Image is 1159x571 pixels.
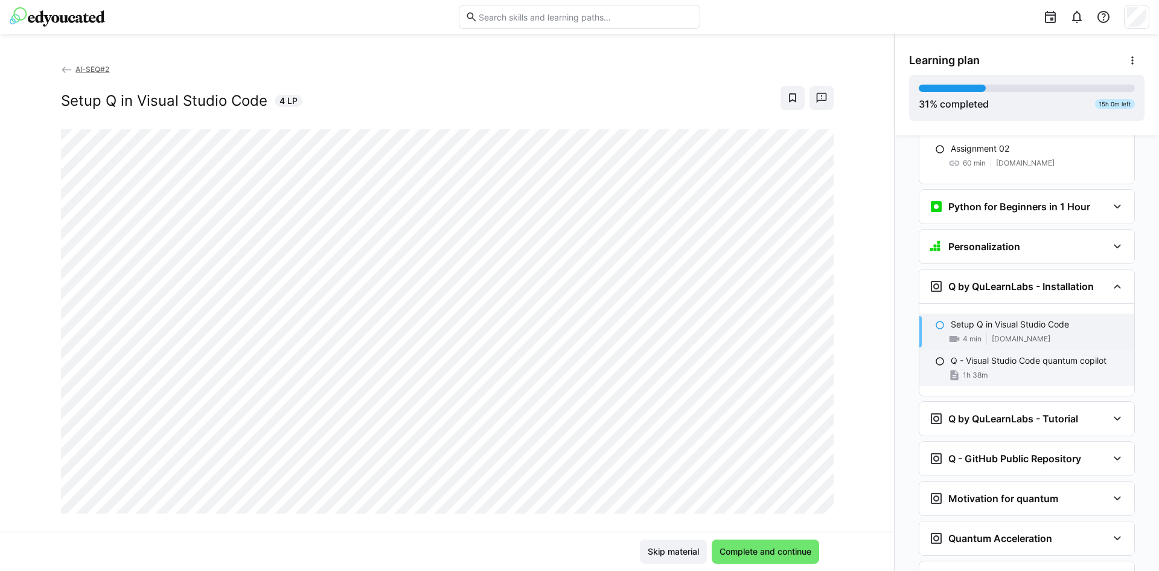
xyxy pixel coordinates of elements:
[951,318,1069,331] p: Setup Q in Visual Studio Code
[919,97,989,111] div: % completed
[718,546,813,558] span: Complete and continue
[948,413,1078,425] h3: Q by QuLearnLabs - Tutorial
[61,92,267,110] h2: Setup Q in Visual Studio Code
[640,540,707,564] button: Skip material
[61,65,110,74] a: AI-SEQ#2
[948,532,1052,544] h3: Quantum Acceleration
[1095,99,1135,109] div: 15h 0m left
[948,453,1081,465] h3: Q - GitHub Public Repository
[996,158,1055,168] span: [DOMAIN_NAME]
[963,334,982,344] span: 4 min
[909,54,980,67] span: Learning plan
[951,355,1106,367] p: Q - Visual Studio Code quantum copilot
[963,158,986,168] span: 60 min
[948,201,1090,213] h3: Python for Beginners in 1 Hour
[992,334,1050,344] span: [DOMAIN_NAME]
[75,65,109,74] span: AI-SEQ#2
[477,11,694,22] input: Search skills and learning paths…
[948,492,1058,505] h3: Motivation for quantum
[919,98,930,110] span: 31
[646,546,701,558] span: Skip material
[963,370,988,380] span: 1h 38m
[951,143,1009,155] p: Assignment 02
[712,540,819,564] button: Complete and continue
[948,240,1020,253] h3: Personalization
[948,280,1094,292] h3: Q by QuLearnLabs - Installation
[279,95,298,107] span: 4 LP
